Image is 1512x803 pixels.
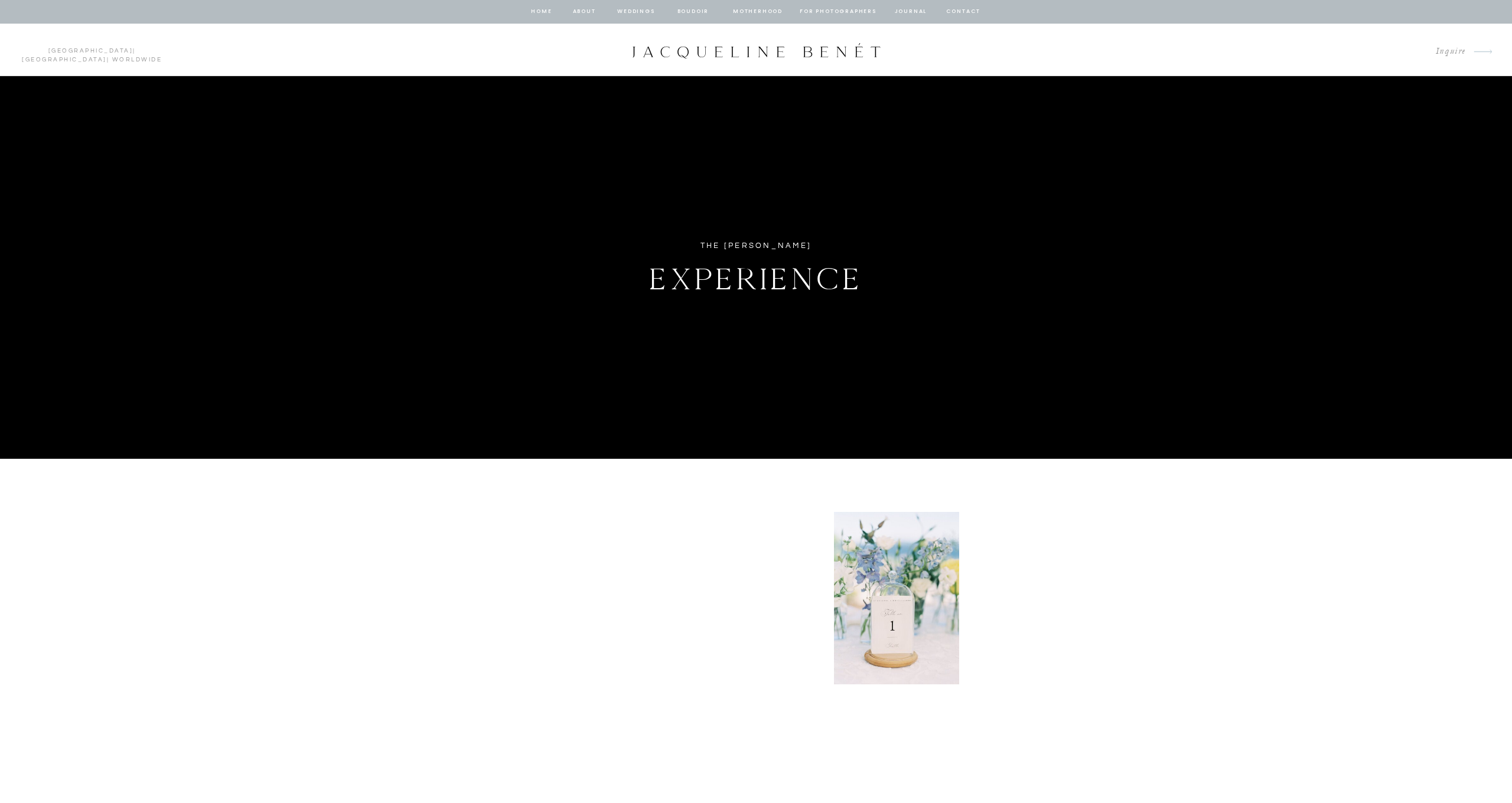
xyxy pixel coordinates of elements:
[616,6,656,17] a: Weddings
[572,6,597,17] a: about
[944,6,982,17] a: contact
[733,6,782,17] a: Motherhood
[660,239,852,253] div: The [PERSON_NAME]
[1426,44,1466,60] a: Inquire
[530,6,553,17] a: home
[676,6,710,17] a: BOUDOIR
[800,6,876,17] a: for photographers
[892,6,929,17] a: journal
[17,47,167,54] p: | | Worldwide
[48,48,133,54] a: [GEOGRAPHIC_DATA]
[22,57,107,63] a: [GEOGRAPHIC_DATA]
[586,255,926,296] h1: Experience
